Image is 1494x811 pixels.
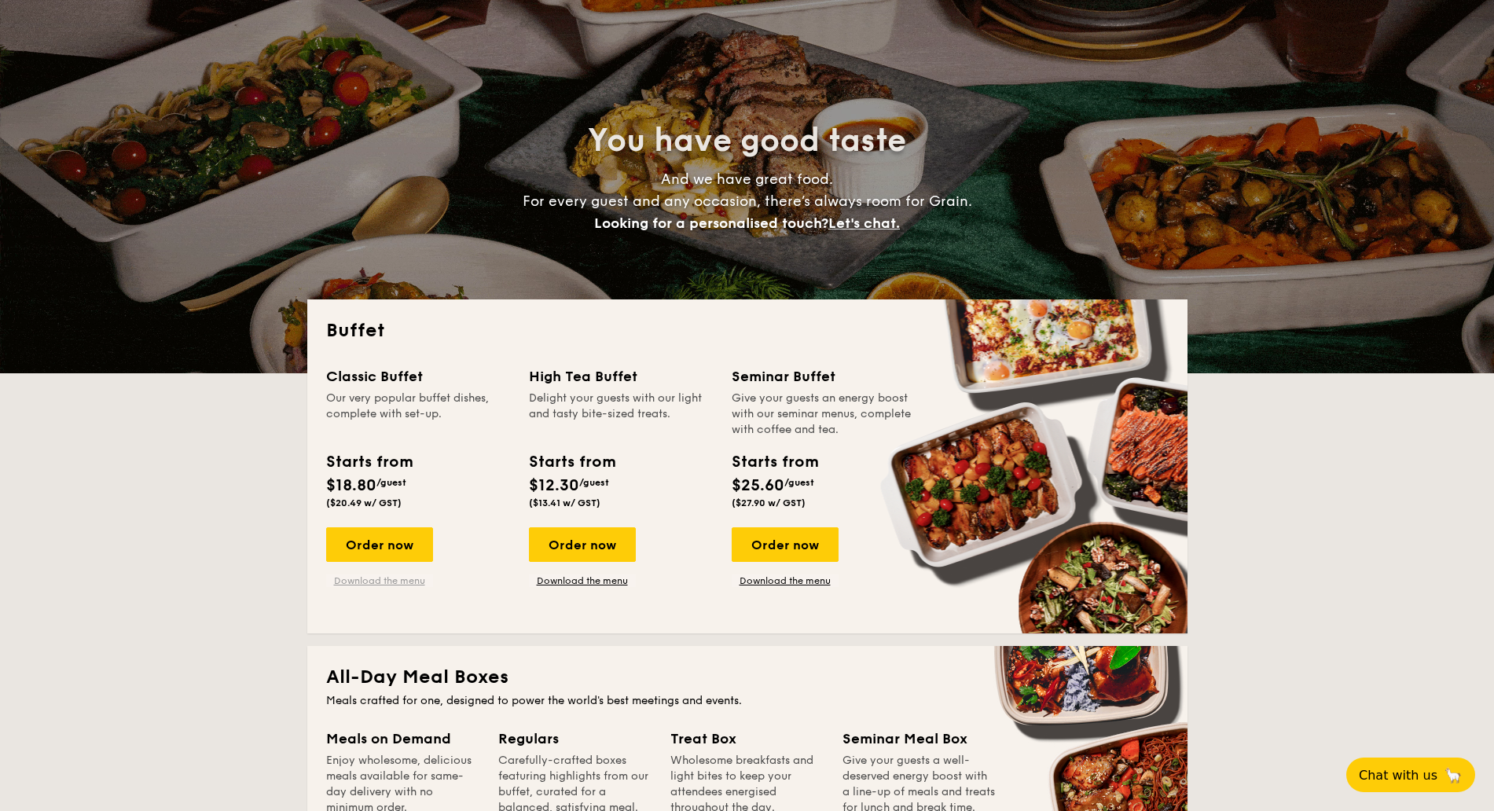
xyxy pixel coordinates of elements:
[588,122,906,160] span: You have good taste
[326,693,1169,709] div: Meals crafted for one, designed to power the world's best meetings and events.
[1444,766,1463,784] span: 🦙
[579,477,609,488] span: /guest
[498,728,652,750] div: Regulars
[529,476,579,495] span: $12.30
[326,365,510,387] div: Classic Buffet
[376,477,406,488] span: /guest
[1359,768,1437,783] span: Chat with us
[784,477,814,488] span: /guest
[828,215,900,232] span: Let's chat.
[326,450,412,474] div: Starts from
[732,450,817,474] div: Starts from
[732,365,916,387] div: Seminar Buffet
[326,391,510,438] div: Our very popular buffet dishes, complete with set-up.
[594,215,828,232] span: Looking for a personalised touch?
[732,527,839,562] div: Order now
[670,728,824,750] div: Treat Box
[523,171,972,232] span: And we have great food. For every guest and any occasion, there’s always room for Grain.
[529,450,615,474] div: Starts from
[732,497,806,508] span: ($27.90 w/ GST)
[529,527,636,562] div: Order now
[326,527,433,562] div: Order now
[326,574,433,587] a: Download the menu
[326,497,402,508] span: ($20.49 w/ GST)
[326,665,1169,690] h2: All-Day Meal Boxes
[326,476,376,495] span: $18.80
[529,365,713,387] div: High Tea Buffet
[1346,758,1475,792] button: Chat with us🦙
[529,391,713,438] div: Delight your guests with our light and tasty bite-sized treats.
[326,318,1169,343] h2: Buffet
[732,476,784,495] span: $25.60
[326,728,479,750] div: Meals on Demand
[529,497,600,508] span: ($13.41 w/ GST)
[732,574,839,587] a: Download the menu
[732,391,916,438] div: Give your guests an energy boost with our seminar menus, complete with coffee and tea.
[529,574,636,587] a: Download the menu
[842,728,996,750] div: Seminar Meal Box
